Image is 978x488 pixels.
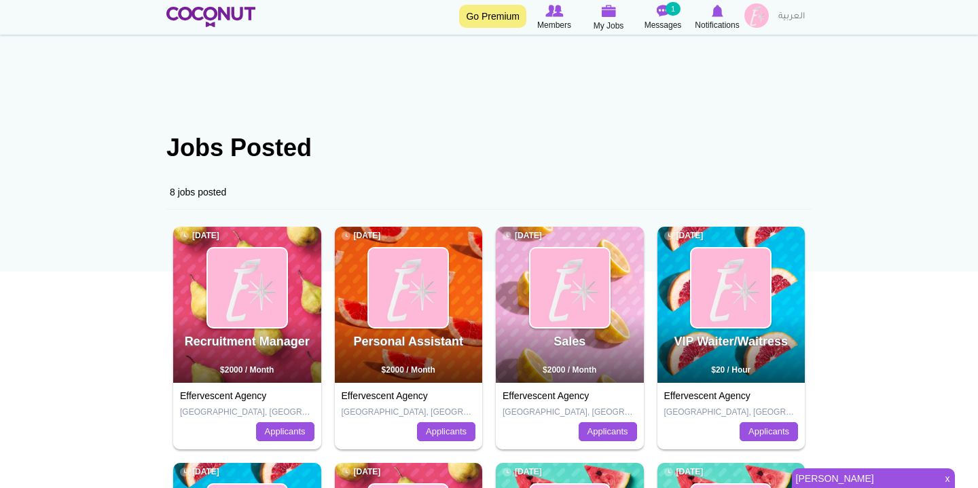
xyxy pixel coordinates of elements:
[664,390,750,401] a: Effervescent Agency
[711,365,750,375] span: $20 / Hour
[666,2,681,16] small: 1
[579,422,637,441] a: Applicants
[712,5,723,17] img: Notifications
[674,335,788,348] a: VIP Waiter/Waitress
[503,407,637,418] p: [GEOGRAPHIC_DATA], [GEOGRAPHIC_DATA]
[691,248,770,327] img: Effervescent Agency
[772,3,812,31] a: العربية
[208,248,287,327] img: Effervescent Agency
[695,18,739,32] span: Notifications
[740,422,798,441] a: Applicants
[545,5,563,17] img: Browse Members
[581,3,636,33] a: My Jobs My Jobs
[664,230,704,242] span: [DATE]
[527,3,581,32] a: Browse Members Members
[503,466,542,478] span: [DATE]
[941,469,955,488] span: x
[656,5,670,17] img: Messages
[342,230,381,242] span: [DATE]
[792,469,937,488] a: [PERSON_NAME]
[554,335,585,348] a: Sales
[382,365,435,375] span: $2000 / Month
[601,5,616,17] img: My Jobs
[636,3,690,32] a: Messages Messages 1
[664,466,704,478] span: [DATE]
[180,390,266,401] a: Effervescent Agency
[342,390,428,401] a: Effervescent Agency
[342,407,476,418] p: [GEOGRAPHIC_DATA], [GEOGRAPHIC_DATA]
[459,5,526,28] a: Go Premium
[166,7,255,27] img: Home
[503,230,542,242] span: [DATE]
[503,390,589,401] a: Effervescent Agency
[354,335,463,348] a: Personal Assistant
[645,18,682,32] span: Messages
[530,248,609,327] img: Effervescent Agency
[369,248,448,327] img: Effervescent Agency
[594,19,624,33] span: My Jobs
[417,422,475,441] a: Applicants
[166,134,812,162] h1: Jobs Posted
[543,365,596,375] span: $2000 / Month
[166,175,812,210] div: 8 jobs posted
[342,466,381,478] span: [DATE]
[537,18,571,32] span: Members
[185,335,310,348] a: Recruitment Manager
[690,3,744,32] a: Notifications Notifications
[220,365,274,375] span: $2000 / Month
[664,407,799,418] p: [GEOGRAPHIC_DATA], [GEOGRAPHIC_DATA]
[180,230,219,242] span: [DATE]
[180,466,219,478] span: [DATE]
[256,422,314,441] a: Applicants
[180,407,314,418] p: [GEOGRAPHIC_DATA], [GEOGRAPHIC_DATA]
